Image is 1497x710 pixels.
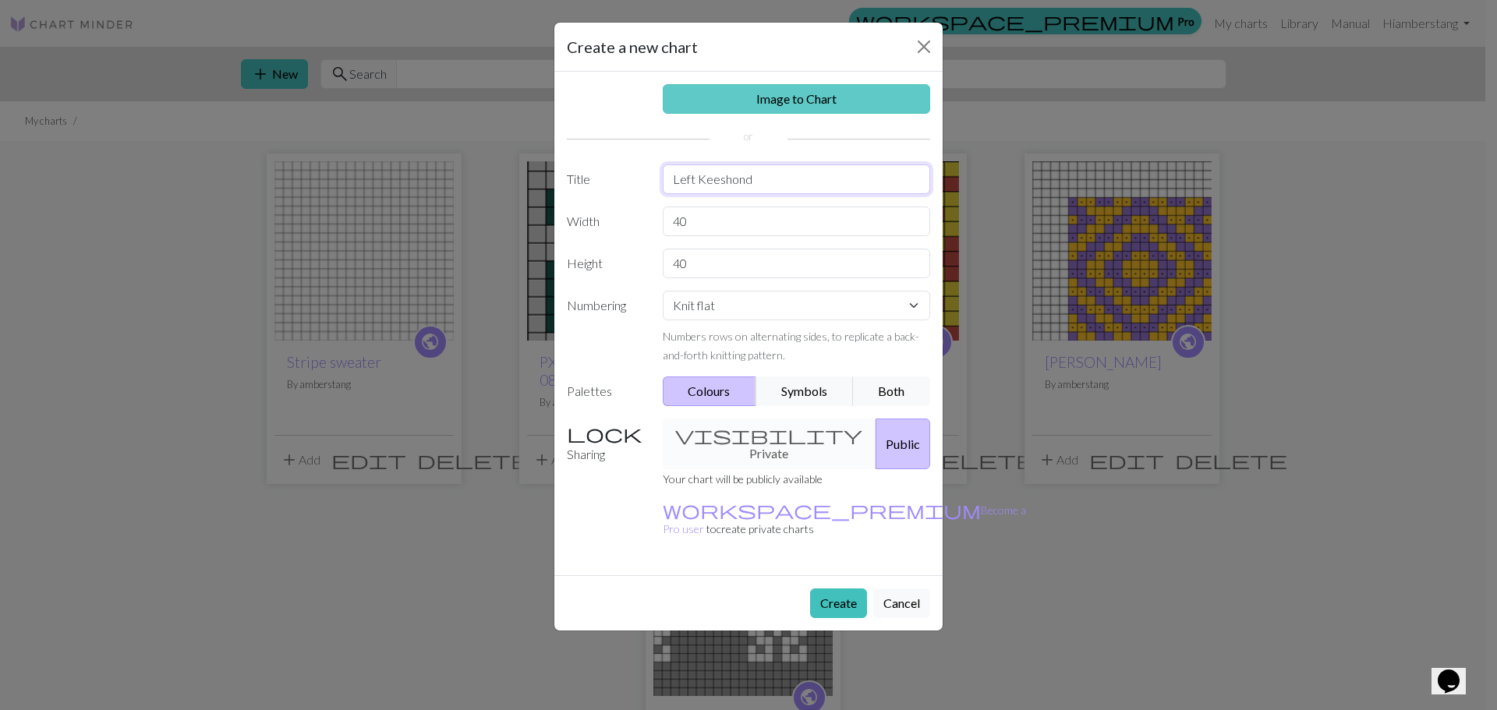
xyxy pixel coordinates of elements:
[810,588,867,618] button: Create
[911,34,936,59] button: Close
[663,330,919,362] small: Numbers rows on alternating sides, to replicate a back-and-forth knitting pattern.
[557,419,653,469] label: Sharing
[663,472,823,486] small: Your chart will be publicly available
[663,84,931,114] a: Image to Chart
[756,376,854,406] button: Symbols
[557,207,653,236] label: Width
[873,588,930,618] button: Cancel
[853,376,931,406] button: Both
[567,35,698,58] h5: Create a new chart
[663,376,757,406] button: Colours
[557,249,653,278] label: Height
[557,376,653,406] label: Palettes
[663,503,1026,535] small: to create private charts
[663,503,1026,535] a: Become a Pro user
[557,291,653,364] label: Numbering
[557,164,653,194] label: Title
[876,419,930,469] button: Public
[663,499,981,521] span: workspace_premium
[1432,648,1481,694] iframe: chat widget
